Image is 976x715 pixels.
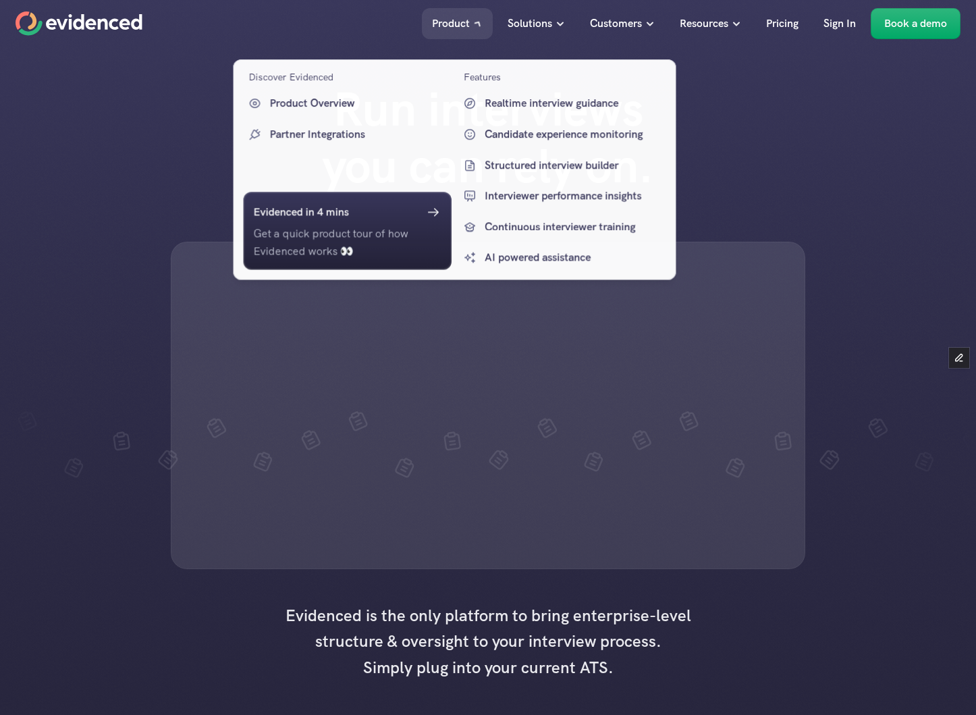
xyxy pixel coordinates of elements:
h6: Evidenced in 4 mins [254,203,349,221]
p: Discover Evidenced [249,70,333,84]
p: AI powered assistance [485,249,663,267]
a: AI powered assistance [458,246,666,270]
p: Candidate experience monitoring [485,126,663,143]
a: Candidate experience monitoring [458,122,666,147]
a: Realtime interview guidance [458,91,666,115]
p: Customers [590,15,642,32]
a: Structured interview builder [458,153,666,178]
p: Features [464,70,501,84]
p: Resources [680,15,728,32]
p: Structured interview builder [485,157,663,174]
a: Evidenced in 4 minsGet a quick product tour of how Evidenced works 👀 [244,192,452,269]
p: Get a quick product tour of how Evidenced works 👀 [254,225,441,259]
p: Product Overview [270,95,448,112]
a: Interviewer performance insights [458,184,666,208]
p: Realtime interview guidance [485,95,663,112]
h4: Evidenced is the only platform to bring enterprise-level structure & oversight to your interview ... [279,603,697,681]
p: Solutions [508,15,552,32]
a: Continuous interviewer training [458,215,666,239]
p: Partner Integrations [270,126,448,143]
p: Product [432,15,470,32]
a: Partner Integrations [244,122,452,147]
p: Book a demo [884,15,947,32]
a: Home [16,11,142,36]
p: Pricing [766,15,798,32]
a: Sign In [813,8,866,39]
p: Continuous interviewer training [485,218,663,236]
a: Pricing [756,8,809,39]
button: Edit Framer Content [949,348,969,368]
p: Sign In [823,15,856,32]
a: Product Overview [244,91,452,115]
p: Interviewer performance insights [485,187,663,205]
a: Book a demo [871,8,960,39]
